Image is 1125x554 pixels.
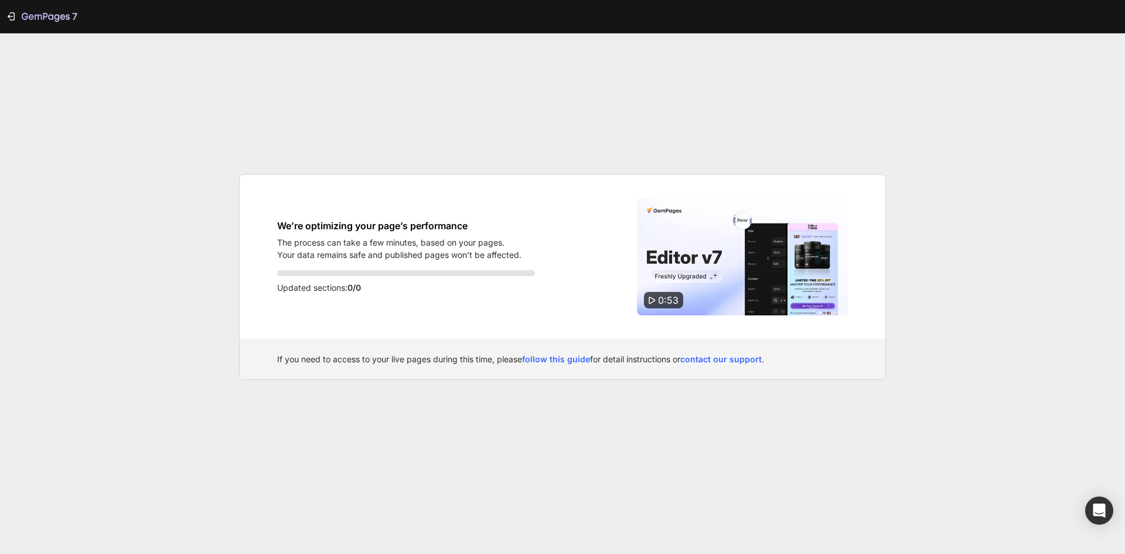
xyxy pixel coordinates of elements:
p: Updated sections: [277,281,535,295]
div: If you need to access to your live pages during this time, please for detail instructions or . [277,353,848,365]
a: contact our support [680,354,762,364]
span: 0/0 [347,283,361,293]
h1: We’re optimizing your page’s performance [277,219,521,233]
p: Your data remains safe and published pages won’t be affected. [277,249,521,261]
img: Video thumbnail [637,198,848,315]
span: 0:53 [658,294,679,306]
div: Open Intercom Messenger [1085,497,1113,525]
p: 7 [72,9,77,23]
p: The process can take a few minutes, based on your pages. [277,236,521,249]
a: follow this guide [522,354,590,364]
